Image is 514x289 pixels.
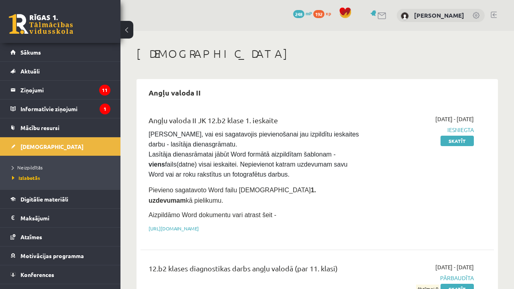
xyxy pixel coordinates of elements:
h2: Angļu valoda II [141,83,209,102]
h1: [DEMOGRAPHIC_DATA] [137,47,498,61]
i: 1 [100,104,110,114]
span: Neizpildītās [12,164,43,171]
span: Pārbaudīta [373,274,474,282]
legend: Ziņojumi [20,81,110,99]
a: Atzīmes [10,228,110,246]
a: Konferences [10,265,110,284]
div: 12.b2 klases diagnostikas darbs angļu valodā (par 11. klasi) [149,263,361,278]
span: Pievieno sagatavoto Word failu [DEMOGRAPHIC_DATA] kā pielikumu. [149,187,316,204]
strong: 1. uzdevumam [149,187,316,204]
a: Aktuāli [10,62,110,80]
a: Maksājumi [10,209,110,227]
span: Motivācijas programma [20,252,84,259]
a: Izlabotās [12,174,112,181]
a: Mācību resursi [10,118,110,137]
span: xp [326,10,331,16]
span: [PERSON_NAME], vai esi sagatavojis pievienošanai jau izpildītu ieskaites darbu - lasītāja dienasg... [149,131,361,178]
span: Sākums [20,49,41,56]
a: 248 mP [293,10,312,16]
span: [DATE] - [DATE] [435,115,474,123]
span: 248 [293,10,304,18]
span: Digitālie materiāli [20,195,68,203]
legend: Informatīvie ziņojumi [20,100,110,118]
legend: Maksājumi [20,209,110,227]
a: Ziņojumi11 [10,81,110,99]
a: [URL][DOMAIN_NAME] [149,225,199,232]
a: Digitālie materiāli [10,190,110,208]
a: Sākums [10,43,110,61]
span: Konferences [20,271,54,278]
i: 11 [99,85,110,96]
a: Motivācijas programma [10,246,110,265]
img: Nikola Maļinovska [401,12,409,20]
strong: viens [149,161,165,168]
span: Iesniegta [373,126,474,134]
span: 192 [313,10,324,18]
a: Neizpildītās [12,164,112,171]
span: [DEMOGRAPHIC_DATA] [20,143,84,150]
div: Angļu valoda II JK 12.b2 klase 1. ieskaite [149,115,361,130]
a: Rīgas 1. Tālmācības vidusskola [9,14,73,34]
a: [PERSON_NAME] [414,11,464,19]
span: Atzīmes [20,233,42,240]
a: Skatīt [441,136,474,146]
span: [DATE] - [DATE] [435,263,474,271]
a: 192 xp [313,10,335,16]
span: Aktuāli [20,67,40,75]
span: Mācību resursi [20,124,59,131]
span: mP [306,10,312,16]
a: [DEMOGRAPHIC_DATA] [10,137,110,156]
span: Izlabotās [12,175,40,181]
span: Aizpildāmo Word dokumentu vari atrast šeit - [149,212,276,218]
a: Informatīvie ziņojumi1 [10,100,110,118]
